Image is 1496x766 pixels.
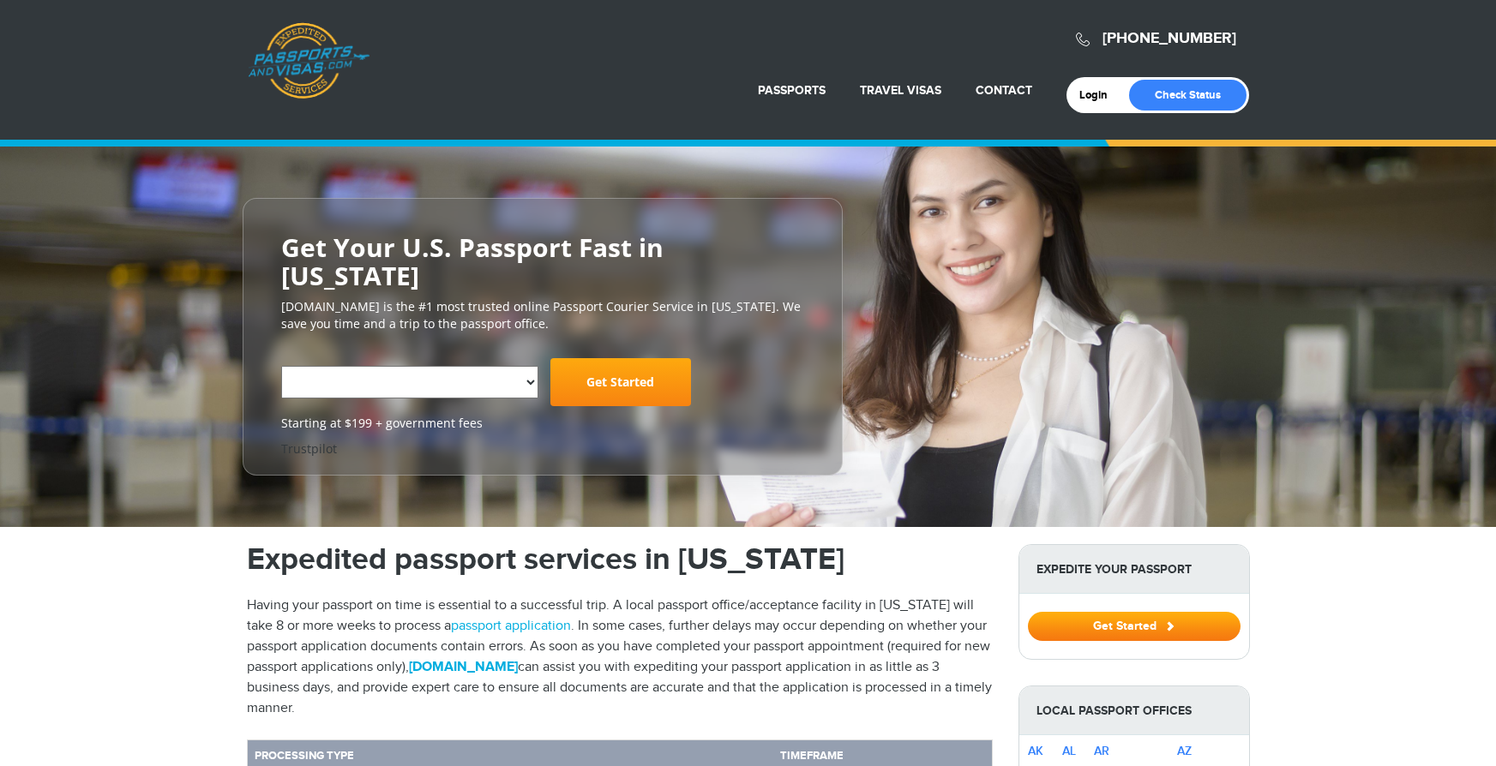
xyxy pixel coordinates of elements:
a: Passports & [DOMAIN_NAME] [248,22,369,99]
span: Starting at $199 + government fees [281,415,804,432]
a: Travel Visas [860,83,941,98]
a: Check Status [1129,80,1247,111]
strong: Expedite Your Passport [1019,545,1249,594]
a: Passports [758,83,826,98]
a: Get Started [1028,619,1241,632]
h1: Expedited passport services in [US_STATE] [247,544,993,575]
button: Get Started [1028,612,1241,641]
a: Get Started [550,358,691,406]
a: [PHONE_NUMBER] [1102,29,1236,48]
h2: Get Your U.S. Passport Fast in [US_STATE] [281,233,804,290]
a: AR [1094,744,1109,758]
p: Having your passport on time is essential to a successful trip. A local passport office/acceptanc... [247,595,993,719]
p: [DOMAIN_NAME] is the #1 most trusted online Passport Courier Service in [US_STATE]. We save you t... [281,298,804,332]
a: AZ [1177,744,1192,758]
strong: Local Passport Offices [1019,686,1249,735]
a: AK [1028,744,1043,758]
a: AL [1062,744,1076,758]
a: Contact [976,83,1032,98]
a: passport application [451,618,571,634]
a: Login [1079,88,1120,102]
a: Trustpilot [281,440,337,457]
a: [DOMAIN_NAME] [409,659,518,675]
